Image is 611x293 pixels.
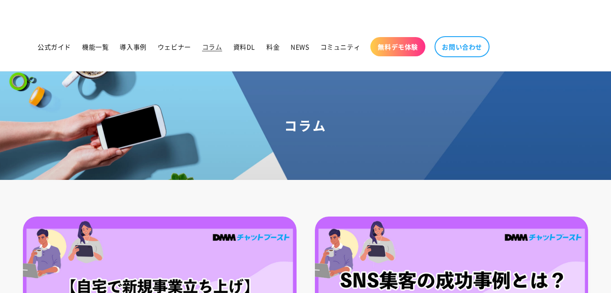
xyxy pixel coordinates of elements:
span: 公式ガイド [38,43,71,51]
a: 無料デモ体験 [370,37,425,56]
a: 公式ガイド [32,37,77,56]
a: 機能一覧 [77,37,114,56]
a: 資料DL [228,37,261,56]
span: 導入事例 [120,43,146,51]
a: コラム [197,37,228,56]
a: コミュニティ [315,37,366,56]
span: 機能一覧 [82,43,109,51]
a: 料金 [261,37,285,56]
a: ウェビナー [152,37,197,56]
span: コラム [202,43,222,51]
span: 料金 [266,43,280,51]
a: 導入事例 [114,37,152,56]
span: お問い合わせ [442,43,482,51]
span: ウェビナー [158,43,191,51]
span: 資料DL [233,43,255,51]
a: NEWS [285,37,314,56]
span: コミュニティ [320,43,361,51]
h1: コラム [11,117,600,134]
span: 無料デモ体験 [378,43,418,51]
span: NEWS [291,43,309,51]
a: お問い合わせ [435,36,490,57]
